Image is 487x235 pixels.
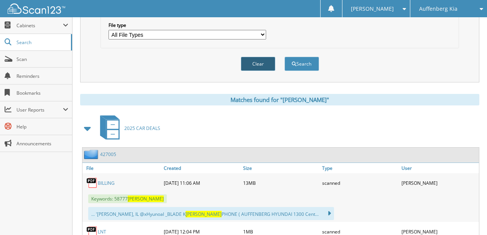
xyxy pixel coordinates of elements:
[241,57,275,71] button: Clear
[400,175,479,191] div: [PERSON_NAME]
[162,163,241,173] a: Created
[320,175,400,191] div: scanned
[241,175,321,191] div: 13MB
[16,56,68,62] span: Scan
[186,211,222,217] span: [PERSON_NAME]
[88,207,334,220] div: ... '[PERSON_NAME], IL @xHyunoal _BLADE K PHONE ( AUFFENBERG HYUNDAI 1300 Cent...
[351,7,394,11] span: [PERSON_NAME]
[16,123,68,130] span: Help
[16,90,68,96] span: Bookmarks
[100,151,116,158] a: 427005
[449,198,487,235] iframe: Chat Widget
[128,196,164,202] span: [PERSON_NAME]
[285,57,319,71] button: Search
[8,3,65,14] img: scan123-logo-white.svg
[124,125,160,131] span: 2025 CAR DEALS
[16,39,67,46] span: Search
[400,163,479,173] a: User
[241,163,321,173] a: Size
[84,150,100,159] img: folder2.png
[98,180,115,186] a: BILLING
[16,140,68,147] span: Announcements
[82,163,162,173] a: File
[95,113,160,143] a: 2025 CAR DEALS
[162,175,241,191] div: [DATE] 11:06 AM
[320,163,400,173] a: Type
[419,7,457,11] span: Auffenberg Kia
[16,73,68,79] span: Reminders
[80,94,479,105] div: Matches found for "[PERSON_NAME]"
[16,107,63,113] span: User Reports
[16,22,63,29] span: Cabinets
[109,22,266,28] label: File type
[98,228,106,235] a: LNT
[88,194,167,203] span: Keywords: 58777
[86,177,98,189] img: PDF.png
